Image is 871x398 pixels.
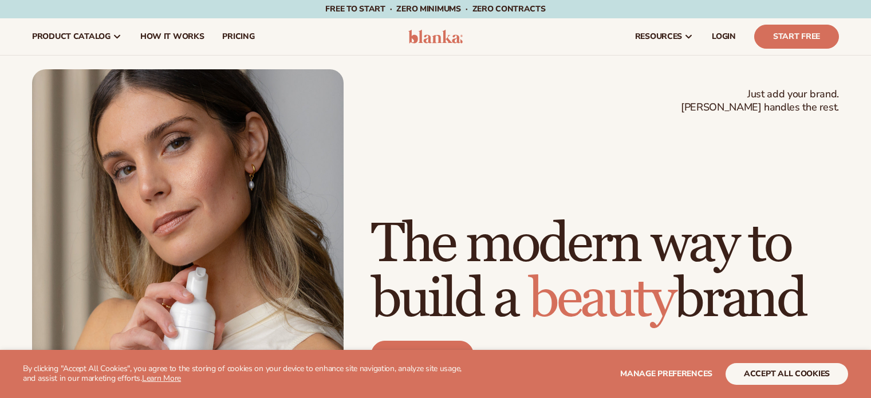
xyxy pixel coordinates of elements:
a: pricing [213,18,263,55]
h1: The modern way to build a brand [371,217,839,327]
span: How It Works [140,32,204,41]
a: product catalog [23,18,131,55]
button: accept all cookies [726,363,848,385]
button: Manage preferences [620,363,712,385]
a: Start free [371,341,474,368]
span: Free to start · ZERO minimums · ZERO contracts [325,3,545,14]
span: resources [635,32,682,41]
span: beauty [529,266,674,333]
a: resources [626,18,703,55]
a: LOGIN [703,18,745,55]
span: pricing [222,32,254,41]
a: Start Free [754,25,839,49]
img: logo [408,30,463,44]
span: product catalog [32,32,111,41]
span: Just add your brand. [PERSON_NAME] handles the rest. [681,88,839,115]
p: By clicking "Accept All Cookies", you agree to the storing of cookies on your device to enhance s... [23,364,475,384]
a: Learn More [142,373,181,384]
a: How It Works [131,18,214,55]
span: LOGIN [712,32,736,41]
span: Manage preferences [620,368,712,379]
